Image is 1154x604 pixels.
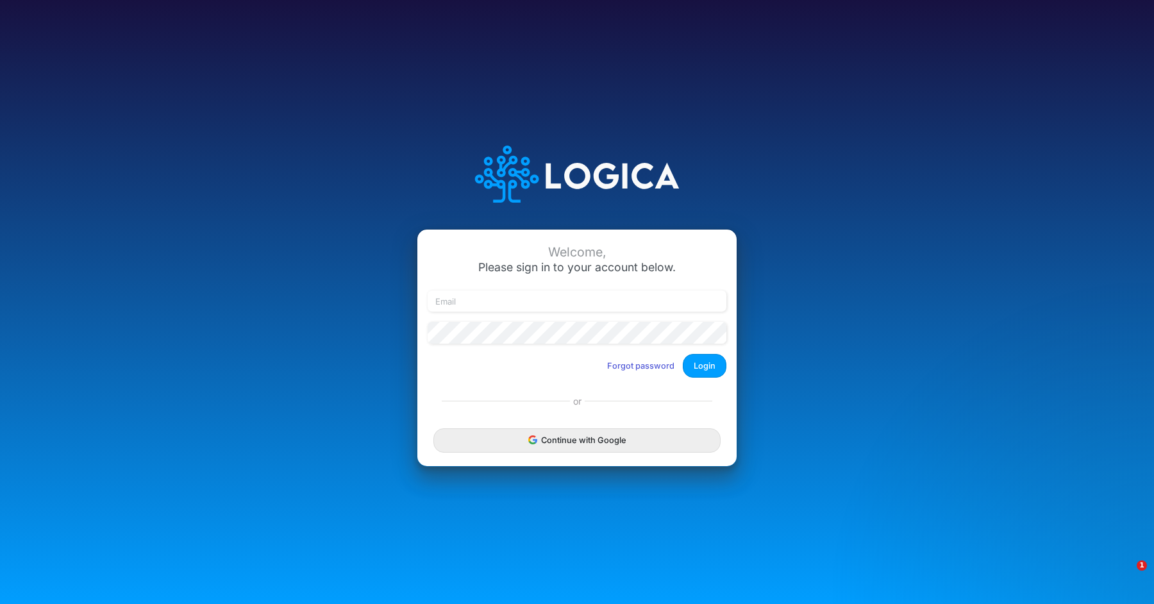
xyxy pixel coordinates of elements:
[683,354,726,378] button: Login
[599,355,683,376] button: Forgot password
[1137,560,1147,571] span: 1
[1110,560,1141,591] iframe: Intercom live chat
[433,428,721,452] button: Continue with Google
[428,290,726,312] input: Email
[428,245,726,260] div: Welcome,
[478,260,676,274] span: Please sign in to your account below.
